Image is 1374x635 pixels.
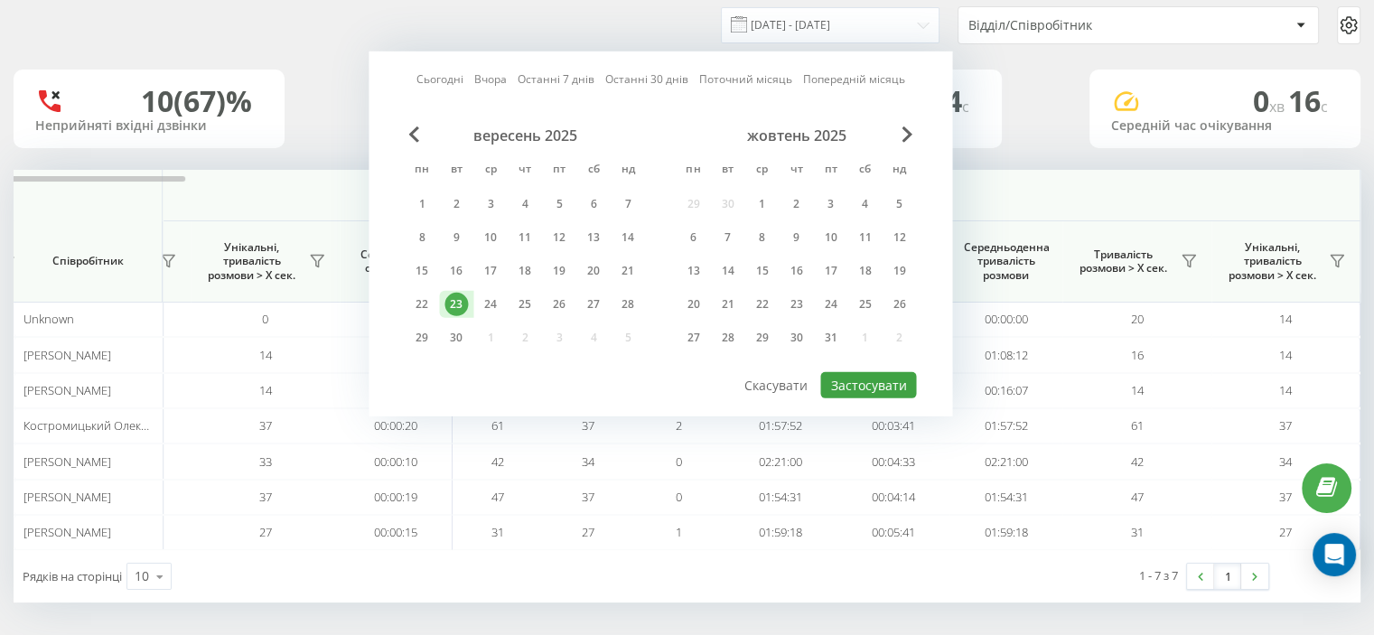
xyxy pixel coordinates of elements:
div: сб 27 вер 2025 р. [576,291,611,318]
span: 37 [1279,417,1292,434]
div: 13 [582,226,605,249]
td: 01:08:12 [949,337,1062,372]
div: 28 [715,326,739,350]
div: пн 29 вер 2025 р. [405,324,439,351]
span: [PERSON_NAME] [23,453,111,470]
span: [PERSON_NAME] [23,382,111,398]
div: 4 [853,192,876,216]
span: Unknown [23,311,74,327]
span: 14 [259,382,272,398]
td: 01:59:18 [949,515,1062,550]
div: 20 [582,259,605,283]
div: нд 26 жовт 2025 р. [882,291,916,318]
div: ср 15 жовт 2025 р. [744,257,779,285]
div: 31 [818,326,842,350]
div: вересень 2025 [405,126,645,145]
td: 00:00:15 [340,337,453,372]
div: сб 11 жовт 2025 р. [847,224,882,251]
div: пн 8 вер 2025 р. [405,224,439,251]
div: 12 [547,226,571,249]
div: ср 29 жовт 2025 р. [744,324,779,351]
span: 27 [582,524,594,540]
div: сб 20 вер 2025 р. [576,257,611,285]
div: ср 3 вер 2025 р. [473,191,508,218]
div: 25 [853,293,876,316]
span: [PERSON_NAME] [23,524,111,540]
div: 26 [887,293,911,316]
abbr: середа [477,157,504,184]
div: пн 27 жовт 2025 р. [676,324,710,351]
span: 16 [1131,347,1144,363]
div: 11 [853,226,876,249]
div: вт 28 жовт 2025 р. [710,324,744,351]
div: сб 6 вер 2025 р. [576,191,611,218]
div: 2 [444,192,468,216]
div: ср 17 вер 2025 р. [473,257,508,285]
span: хв [1269,97,1288,117]
div: 9 [784,226,808,249]
div: вт 16 вер 2025 р. [439,257,473,285]
div: пт 5 вер 2025 р. [542,191,576,218]
span: 34 [1279,453,1292,470]
div: Середній час очікування [1111,118,1339,134]
div: 28 [616,293,640,316]
abbr: п’ятниця [546,157,573,184]
td: 01:54:31 [949,480,1062,515]
div: 3 [818,192,842,216]
div: 23 [784,293,808,316]
div: чт 18 вер 2025 р. [508,257,542,285]
div: 20 [681,293,705,316]
div: вт 7 жовт 2025 р. [710,224,744,251]
div: 30 [444,326,468,350]
span: 37 [259,417,272,434]
span: Рядків на сторінці [23,568,122,584]
a: Останні 30 днів [605,70,688,88]
span: 27 [259,524,272,540]
div: вт 21 жовт 2025 р. [710,291,744,318]
abbr: четвер [782,157,809,184]
div: 2 [784,192,808,216]
abbr: неділя [614,157,641,184]
span: Костромицький Олександр [23,417,173,434]
div: 3 [479,192,502,216]
div: пн 13 жовт 2025 р. [676,257,710,285]
abbr: середа [748,157,775,184]
span: [PERSON_NAME] [23,489,111,505]
div: 8 [410,226,434,249]
div: нд 7 вер 2025 р. [611,191,645,218]
span: 0 [1253,81,1288,120]
span: 34 [582,453,594,470]
div: 21 [616,259,640,283]
div: ср 1 жовт 2025 р. [744,191,779,218]
span: 0 [676,489,682,505]
div: 23 [444,293,468,316]
div: ср 8 жовт 2025 р. [744,224,779,251]
abbr: неділя [885,157,912,184]
div: 18 [513,259,537,283]
div: чт 9 жовт 2025 р. [779,224,813,251]
td: 00:04:33 [837,444,949,479]
div: чт 23 жовт 2025 р. [779,291,813,318]
div: чт 30 жовт 2025 р. [779,324,813,351]
a: Поточний місяць [699,70,792,88]
div: пт 10 жовт 2025 р. [813,224,847,251]
div: вт 2 вер 2025 р. [439,191,473,218]
td: 00:03:41 [837,408,949,444]
abbr: понеділок [408,157,435,184]
td: 01:54:31 [724,480,837,515]
td: 00:00:17 [340,373,453,408]
div: вт 9 вер 2025 р. [439,224,473,251]
div: 29 [750,326,773,350]
div: 9 [444,226,468,249]
div: пн 15 вер 2025 р. [405,257,439,285]
span: Previous Month [408,126,419,143]
div: 1 [750,192,773,216]
div: 4 [513,192,537,216]
td: 02:21:00 [724,444,837,479]
div: 10 [479,226,502,249]
div: ср 24 вер 2025 р. [473,291,508,318]
div: 10 [135,567,149,585]
span: Середній час очікування [353,247,438,275]
div: 22 [750,293,773,316]
div: 11 [513,226,537,249]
